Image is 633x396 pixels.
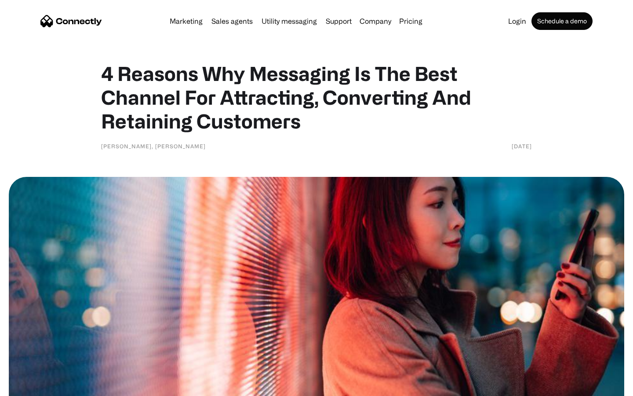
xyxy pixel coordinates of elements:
a: Pricing [396,18,426,25]
aside: Language selected: English [9,381,53,393]
div: Company [360,15,391,27]
div: [PERSON_NAME], [PERSON_NAME] [101,142,206,150]
a: Utility messaging [258,18,320,25]
a: Sales agents [208,18,256,25]
a: Marketing [166,18,206,25]
a: Support [322,18,355,25]
a: Schedule a demo [531,12,593,30]
a: Login [505,18,530,25]
h1: 4 Reasons Why Messaging Is The Best Channel For Attracting, Converting And Retaining Customers [101,62,532,133]
ul: Language list [18,381,53,393]
div: [DATE] [512,142,532,150]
